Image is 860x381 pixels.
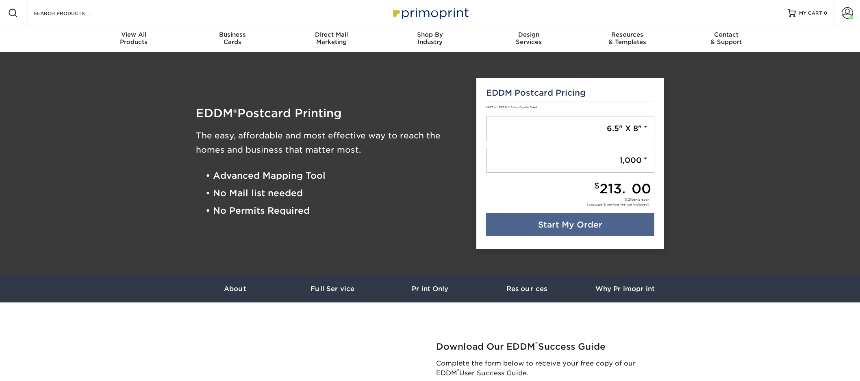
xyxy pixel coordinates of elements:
h3: About [186,285,284,293]
span: Contact [677,31,775,38]
h5: EDDM Postcard Pricing [486,88,655,98]
span: Design [479,31,578,38]
h1: EDDM Postcard Printing [196,107,464,119]
div: Services [479,31,578,46]
sup: ® [535,340,538,348]
h3: The easy, affordable and most effective way to reach the homes and business that matter most. [196,129,464,157]
a: Resources& Templates [578,26,677,52]
span: Shop By [381,31,480,38]
a: Direct MailMarketing [282,26,381,52]
h3: Why Primoprint [576,285,674,293]
span: View All [85,31,183,38]
a: Print Only [381,275,479,302]
a: Contact& Support [677,26,775,52]
p: Complete the form below to receive your free copy of our EDDM User Success Guide. [436,359,668,378]
h3: Full Service [284,285,381,293]
a: 6.5" X 8" [486,116,655,141]
span: 0 [824,10,827,16]
div: & Templates [578,31,677,46]
a: View AllProducts [85,26,183,52]
a: 1,000 [486,148,655,173]
a: BusinessCards [183,26,282,52]
a: Why Primoprint [576,275,674,302]
div: Products [85,31,183,46]
a: Shop ByIndustry [381,26,480,52]
sup: ® [457,368,459,374]
span: MY CART [799,10,822,17]
input: SEARCH PRODUCTS..... [33,8,112,18]
a: Start My Order [486,213,655,236]
span: 0.21 [625,197,631,201]
a: DesignServices [479,26,578,52]
li: • Advanced Mapping Tool [206,167,464,184]
small: $ [594,181,599,190]
small: 14PT or 16PT Full Color, Double Sided [486,106,537,109]
span: Resources [578,31,677,38]
h2: Download Our EDDM Success Guide [436,342,668,352]
div: Cards [183,31,282,46]
div: Industry [381,31,480,46]
span: Business [183,31,282,38]
div: Marketing [282,31,381,46]
h3: Resources [479,285,576,293]
div: cents each (postage & service fee not included) [587,197,649,207]
li: • No Permits Required [206,202,464,220]
li: • No Mail list needed [206,184,464,202]
span: 213.00 [599,181,651,197]
a: About [186,275,284,302]
span: Direct Mail [282,31,381,38]
h3: Print Only [381,285,479,293]
a: Resources [479,275,576,302]
span: ® [233,107,237,119]
img: Primoprint [389,4,471,22]
a: Full Service [284,275,381,302]
div: & Support [677,31,775,46]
